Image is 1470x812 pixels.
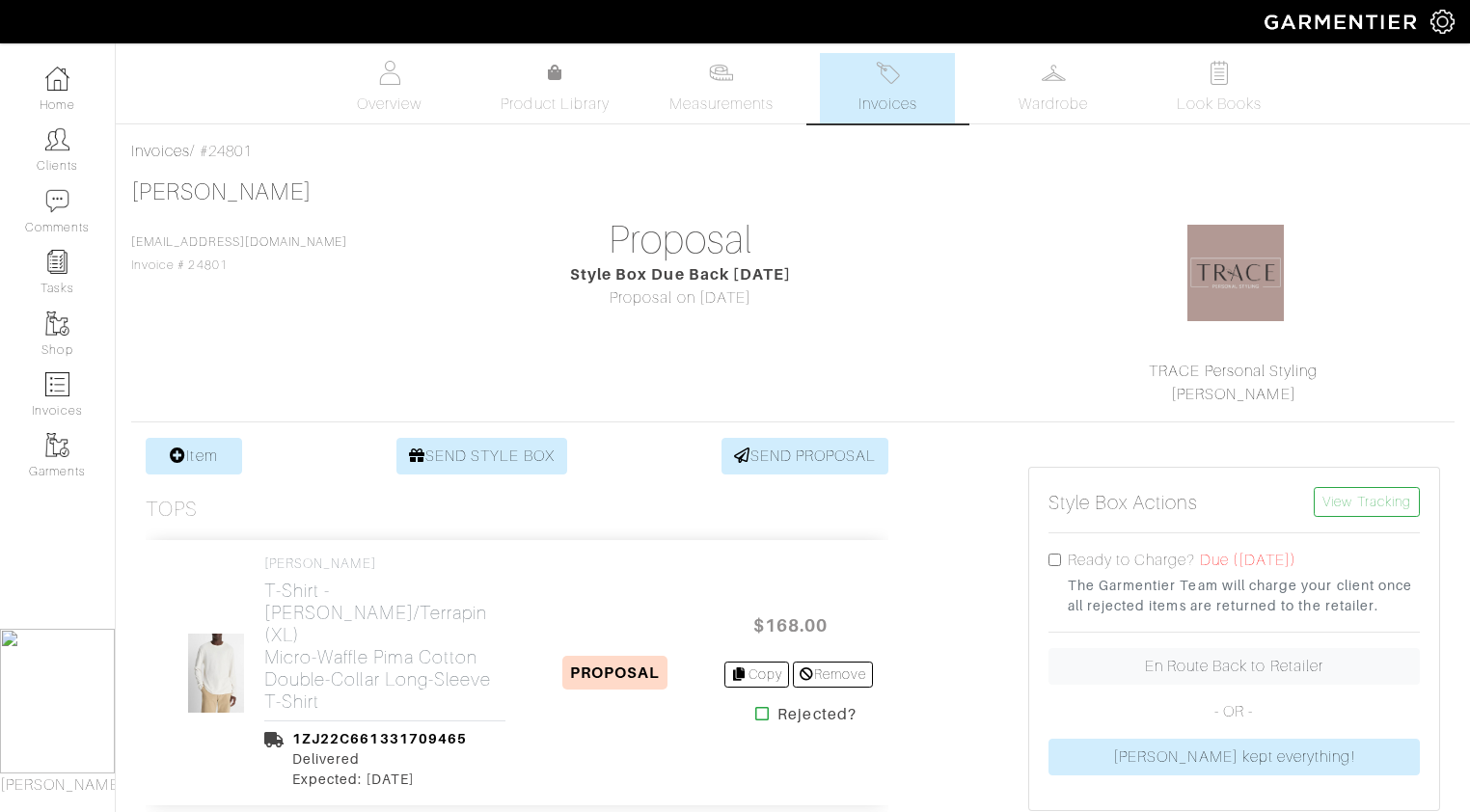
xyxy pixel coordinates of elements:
span: $168.00 [732,605,848,646]
a: En Route Back to Retailer [1048,648,1420,685]
img: Micro-Waffle-Pima-Cotton-Double-Collar-Long-Sleeve-T-Shirt-525BTN.jpeg [187,633,246,714]
img: 1583817110766.png [1187,225,1284,321]
div: / #24801 [131,140,1455,163]
span: Product Library [501,93,610,116]
h4: [PERSON_NAME] [264,555,505,572]
a: Remove [793,662,873,688]
a: Invoices [131,143,190,160]
h5: Style Box Actions [1048,491,1199,514]
span: Invoices [858,93,917,116]
a: [EMAIL_ADDRESS][DOMAIN_NAME] [131,235,347,249]
span: PROPOSAL [562,656,667,690]
a: Product Library [488,62,623,116]
label: Ready to Charge? [1068,549,1196,572]
a: [PERSON_NAME] [131,179,312,204]
img: todo-9ac3debb85659649dc8f770b8b6100bb5dab4b48dedcbae339e5042a72dfd3cc.svg [1208,61,1232,85]
small: The Garmentier Team will charge your client once all rejected items are returned to the retailer. [1068,576,1420,616]
a: TRACE Personal Styling [1149,363,1318,380]
span: Due ([DATE]) [1200,552,1297,569]
h2: T-Shirt - [PERSON_NAME]/Terrapin (XL) Micro-Waffle Pima Cotton Double-Collar Long-Sleeve T-Shirt [264,580,505,713]
a: Copy [724,662,789,688]
img: garments-icon-b7da505a4dc4fd61783c78ac3ca0ef83fa9d6f193b1c9dc38574b1d14d53ca28.png [45,433,69,457]
div: Expected: [DATE] [292,770,467,790]
a: SEND STYLE BOX [396,438,567,474]
a: Item [146,438,242,474]
img: wardrobe-487a4870c1b7c33e795ec22d11cfc2ed9d08956e64fb3008fe2437562e282088.svg [1042,61,1066,85]
a: Look Books [1152,53,1287,123]
span: Overview [357,93,422,116]
a: [PERSON_NAME] T-Shirt - [PERSON_NAME]/Terrapin (XL)Micro-Waffle Pima Cotton Double-Collar Long-Sl... [264,555,505,713]
h3: Tops [146,498,198,522]
span: Look Books [1177,93,1263,116]
div: Proposal on [DATE] [475,286,886,310]
img: clients-icon-6bae9207a08558b7cb47a8932f037763ab4055f8c8b6bfacd5dc20c3e0201464.png [45,127,69,151]
div: Style Box Due Back [DATE] [475,263,886,286]
div: Delivered [292,749,467,770]
a: Measurements [654,53,790,123]
h1: Proposal [475,217,886,263]
span: Measurements [669,93,775,116]
img: orders-icon-0abe47150d42831381b5fb84f609e132dff9fe21cb692f30cb5eec754e2cba89.png [45,372,69,396]
img: garments-icon-b7da505a4dc4fd61783c78ac3ca0ef83fa9d6f193b1c9dc38574b1d14d53ca28.png [45,311,69,336]
a: [PERSON_NAME] [1171,386,1296,403]
img: dashboard-icon-dbcd8f5a0b271acd01030246c82b418ddd0df26cd7fceb0bd07c9910d44c42f6.png [45,67,69,91]
p: - OR - [1048,700,1420,723]
a: SEND PROPOSAL [721,438,889,474]
a: Invoices [820,53,955,123]
span: Invoice # 24801 [131,235,347,272]
img: gear-icon-white-bd11855cb880d31180b6d7d6211b90ccbf57a29d726f0c71d8c61bd08dd39cc2.png [1430,10,1455,34]
a: 1ZJ22C661331709465 [292,731,467,746]
img: basicinfo-40fd8af6dae0f16599ec9e87c0ef1c0a1fdea2edbe929e3d69a839185d80c458.svg [377,61,401,85]
img: reminder-icon-8004d30b9f0a5d33ae49ab947aed9ed385cf756f9e5892f1edd6e32f2345188e.png [45,250,69,274]
a: [PERSON_NAME] kept everything! [1048,739,1420,775]
img: garmentier-logo-header-white-b43fb05a5012e4ada735d5af1a66efaba907eab6374d6393d1fbf88cb4ef424d.png [1255,5,1430,39]
span: Wardrobe [1019,93,1088,116]
img: measurements-466bbee1fd09ba9460f595b01e5d73f9e2bff037440d3c8f018324cb6cdf7a4a.svg [709,61,733,85]
a: View Tracking [1314,487,1420,517]
strong: Rejected? [777,703,856,726]
img: comment-icon-a0a6a9ef722e966f86d9cbdc48e553b5cf19dbc54f86b18d962a5391bc8f6eb6.png [45,189,69,213]
img: orders-27d20c2124de7fd6de4e0e44c1d41de31381a507db9b33961299e4e07d508b8c.svg [876,61,900,85]
a: Wardrobe [986,53,1121,123]
a: Overview [322,53,457,123]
